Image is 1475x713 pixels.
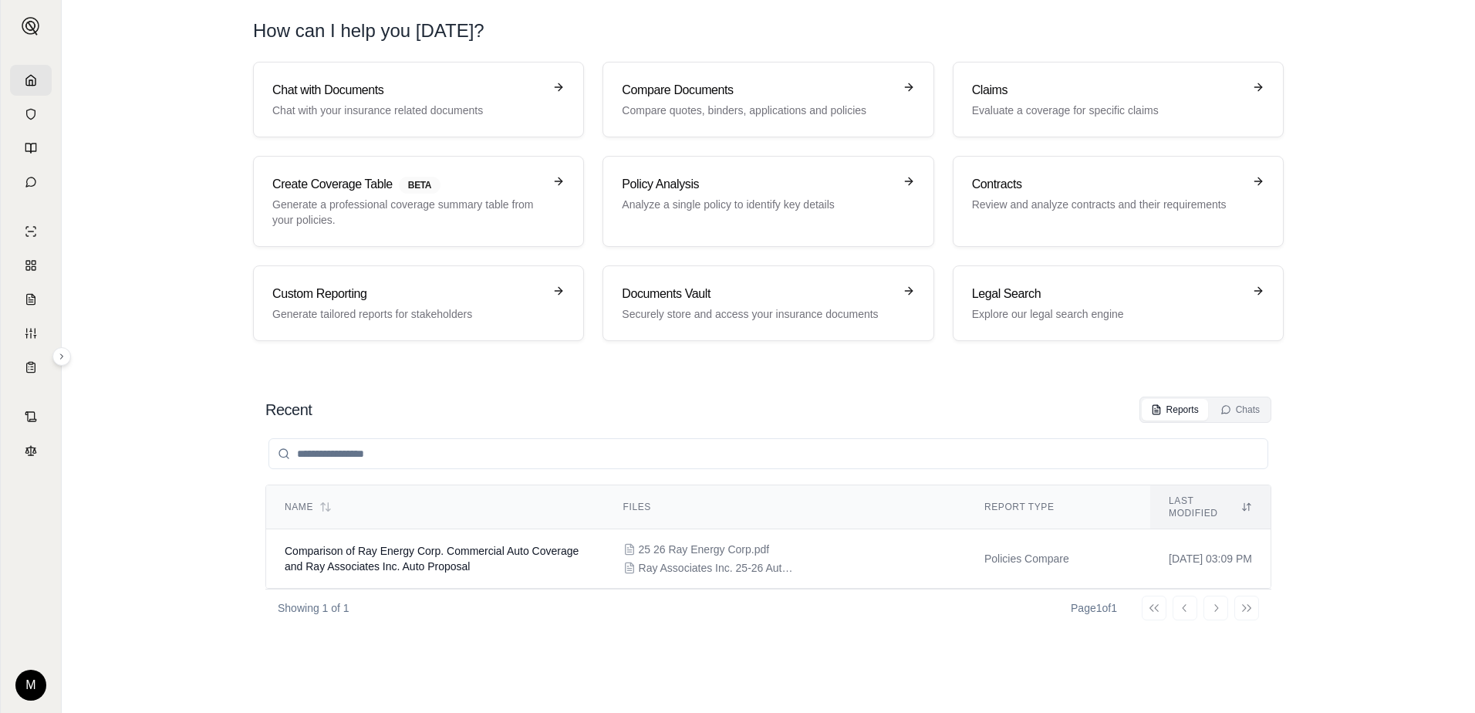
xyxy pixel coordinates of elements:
[10,216,52,247] a: Single Policy
[285,545,579,573] span: Comparison of Ray Energy Corp. Commercial Auto Coverage and Ray Associates Inc. Auto Proposal
[272,285,543,303] h3: Custom Reporting
[272,103,543,118] p: Chat with your insurance related documents
[639,560,793,576] span: Ray Associates Inc. 25-26 Auto Proposal.pdf
[953,156,1284,247] a: ContractsReview and analyze contracts and their requirements
[622,197,893,212] p: Analyze a single policy to identify key details
[602,62,933,137] a: Compare DocumentsCompare quotes, binders, applications and policies
[10,65,52,96] a: Home
[1151,404,1199,416] div: Reports
[972,103,1243,118] p: Evaluate a coverage for specific claims
[10,133,52,164] a: Prompt Library
[1169,495,1252,519] div: Last modified
[10,401,52,432] a: Contract Analysis
[10,250,52,281] a: Policy Comparisons
[399,177,440,194] span: BETA
[1142,399,1208,421] button: Reports
[972,197,1243,212] p: Review and analyze contracts and their requirements
[265,399,312,421] h2: Recent
[639,542,770,557] span: 25 26 Ray Energy Corp.pdf
[272,306,543,322] p: Generate tailored reports for stakeholders
[10,318,52,349] a: Custom Report
[622,81,893,100] h3: Compare Documents
[272,175,543,194] h3: Create Coverage Table
[1211,399,1269,421] button: Chats
[10,284,52,315] a: Claim Coverage
[972,306,1243,322] p: Explore our legal search engine
[972,175,1243,194] h3: Contracts
[1071,600,1117,616] div: Page 1 of 1
[253,19,1284,43] h1: How can I help you [DATE]?
[1150,529,1271,589] td: [DATE] 03:09 PM
[602,156,933,247] a: Policy AnalysisAnalyze a single policy to identify key details
[605,485,966,529] th: Files
[22,17,40,35] img: Expand sidebar
[622,103,893,118] p: Compare quotes, binders, applications and policies
[953,265,1284,341] a: Legal SearchExplore our legal search engine
[953,62,1284,137] a: ClaimsEvaluate a coverage for specific claims
[972,81,1243,100] h3: Claims
[253,265,584,341] a: Custom ReportingGenerate tailored reports for stakeholders
[10,167,52,198] a: Chat
[285,501,586,513] div: Name
[52,347,71,366] button: Expand sidebar
[10,435,52,466] a: Legal Search Engine
[278,600,349,616] p: Showing 1 of 1
[966,485,1150,529] th: Report Type
[602,265,933,341] a: Documents VaultSecurely store and access your insurance documents
[622,175,893,194] h3: Policy Analysis
[253,156,584,247] a: Create Coverage TableBETAGenerate a professional coverage summary table from your policies.
[622,285,893,303] h3: Documents Vault
[15,11,46,42] button: Expand sidebar
[15,670,46,701] div: M
[10,352,52,383] a: Coverage Table
[966,529,1150,589] td: Policies Compare
[272,197,543,228] p: Generate a professional coverage summary table from your policies.
[622,306,893,322] p: Securely store and access your insurance documents
[972,285,1243,303] h3: Legal Search
[1220,404,1260,416] div: Chats
[272,81,543,100] h3: Chat with Documents
[253,62,584,137] a: Chat with DocumentsChat with your insurance related documents
[10,99,52,130] a: Documents Vault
